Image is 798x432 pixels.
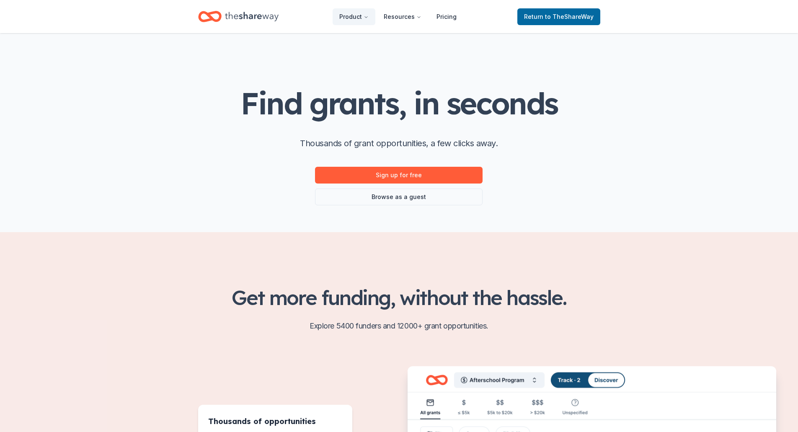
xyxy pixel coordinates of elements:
[377,8,428,25] button: Resources
[315,167,483,184] a: Sign up for free
[524,12,594,22] span: Return
[300,137,498,150] p: Thousands of grant opportunities, a few clicks away.
[315,189,483,205] a: Browse as a guest
[240,87,557,120] h1: Find grants, in seconds
[198,319,600,333] p: Explore 5400 funders and 12000+ grant opportunities.
[545,13,594,20] span: to TheShareWay
[333,7,463,26] nav: Main
[517,8,600,25] a: Returnto TheShareWay
[198,7,279,26] a: Home
[333,8,375,25] button: Product
[198,286,600,309] h2: Get more funding, without the hassle.
[430,8,463,25] a: Pricing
